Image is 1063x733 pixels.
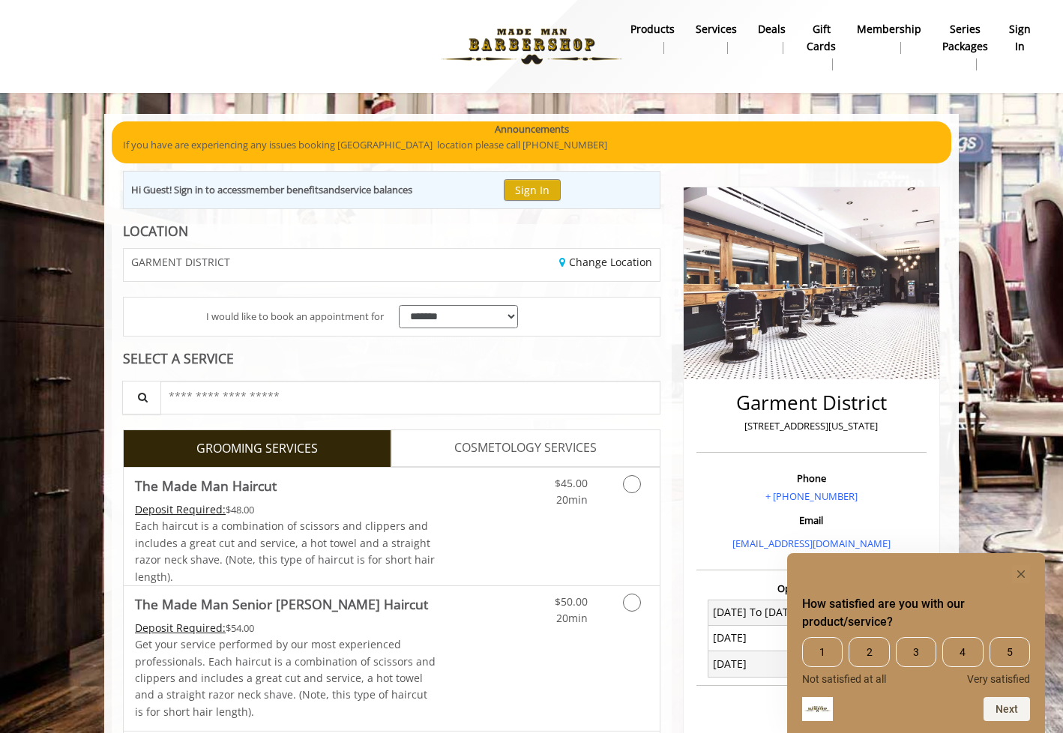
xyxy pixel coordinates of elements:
[555,476,588,490] span: $45.00
[942,21,988,55] b: Series packages
[630,21,675,37] b: products
[135,621,226,635] span: This service needs some Advance to be paid before we block your appointment
[700,392,923,414] h2: Garment District
[135,501,436,518] div: $48.00
[802,637,1030,685] div: How satisfied are you with our product/service? Select an option from 1 to 5, with 1 being Not sa...
[984,697,1030,721] button: Next question
[135,594,428,615] b: The Made Man Senior [PERSON_NAME] Haircut
[454,438,597,458] span: COSMETOLOGY SERVICES
[758,21,786,37] b: Deals
[556,611,588,625] span: 20min
[708,600,812,625] td: [DATE] To [DATE]
[135,475,277,496] b: The Made Man Haircut
[700,515,923,525] h3: Email
[1009,21,1031,55] b: sign in
[340,183,412,196] b: service balances
[206,309,384,325] span: I would like to book an appointment for
[131,182,412,198] div: Hi Guest! Sign in to access and
[999,19,1041,58] a: sign insign in
[708,625,812,651] td: [DATE]
[123,137,940,153] p: If you have are experiencing any issues booking [GEOGRAPHIC_DATA] location please call [PHONE_NUM...
[765,489,858,503] a: + [PHONE_NUMBER]
[1012,565,1030,583] button: Hide survey
[807,21,836,55] b: gift cards
[135,502,226,516] span: This service needs some Advance to be paid before we block your appointment
[802,637,843,667] span: 1
[700,473,923,483] h3: Phone
[135,620,436,636] div: $54.00
[802,673,886,685] span: Not satisfied at all
[123,222,188,240] b: LOCATION
[135,636,436,720] p: Get your service performed by our most experienced professionals. Each haircut is a combination o...
[696,21,737,37] b: Services
[429,5,635,88] img: Made Man Barbershop logo
[135,519,435,583] span: Each haircut is a combination of scissors and clippers and includes a great cut and service, a ho...
[696,583,927,594] h3: Opening Hours
[732,537,891,550] a: [EMAIL_ADDRESS][DOMAIN_NAME]
[122,381,161,414] button: Service Search
[556,492,588,507] span: 20min
[802,595,1030,631] h2: How satisfied are you with our product/service? Select an option from 1 to 5, with 1 being Not sa...
[700,418,923,434] p: [STREET_ADDRESS][US_STATE]
[796,19,846,74] a: Gift cardsgift cards
[620,19,685,58] a: Productsproducts
[857,21,921,37] b: Membership
[747,19,796,58] a: DealsDeals
[932,19,999,74] a: Series packagesSeries packages
[123,352,660,366] div: SELECT A SERVICE
[896,637,936,667] span: 3
[967,673,1030,685] span: Very satisfied
[495,121,569,137] b: Announcements
[504,179,561,201] button: Sign In
[196,439,318,459] span: GROOMING SERVICES
[708,651,812,677] td: [DATE]
[685,19,747,58] a: ServicesServices
[555,594,588,609] span: $50.00
[559,255,652,269] a: Change Location
[246,183,323,196] b: member benefits
[849,637,889,667] span: 2
[990,637,1030,667] span: 5
[131,256,230,268] span: GARMENT DISTRICT
[846,19,932,58] a: MembershipMembership
[802,565,1030,721] div: How satisfied are you with our product/service? Select an option from 1 to 5, with 1 being Not sa...
[942,637,983,667] span: 4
